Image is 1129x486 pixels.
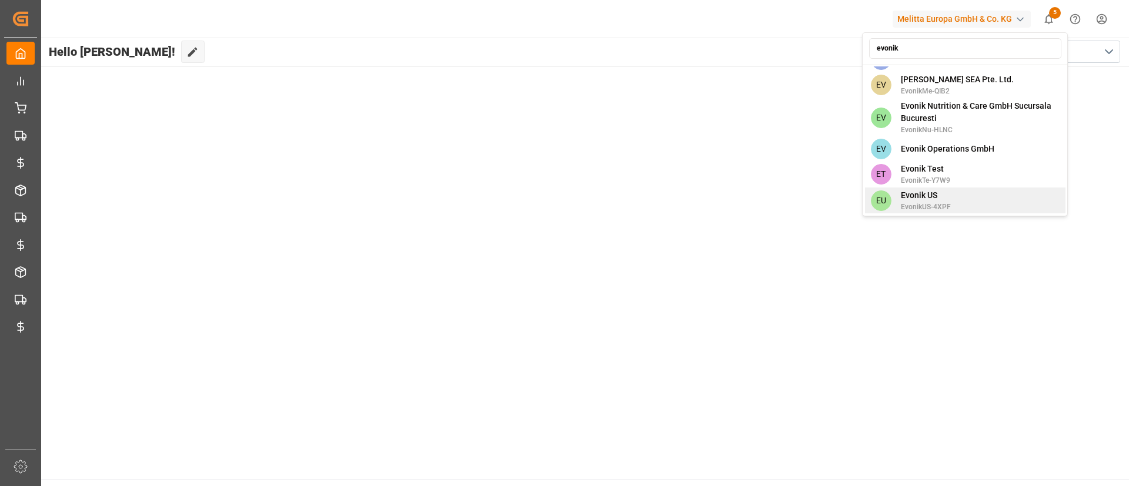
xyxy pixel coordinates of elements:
span: Evonik Test [901,163,950,175]
span: Evonik US [901,189,951,202]
span: Evonik Nutrition & Care GmbH Sucursala Bucuresti [901,100,1060,125]
span: EV [871,75,891,95]
span: EvonikTe-Y7W9 [901,175,950,186]
span: EvonikNu-HLNC [901,125,1060,135]
span: Evonik Operations GmbH [901,143,994,155]
span: EV [871,108,891,128]
input: Search an account... [869,38,1061,59]
span: EV [871,139,891,159]
span: ET [871,164,891,185]
span: EvonikUS-4XPF [901,202,951,212]
span: [PERSON_NAME] SEA Pte. Ltd. [901,73,1014,86]
span: EvonikMe-QIB2 [901,86,1014,96]
span: EU [871,190,891,211]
